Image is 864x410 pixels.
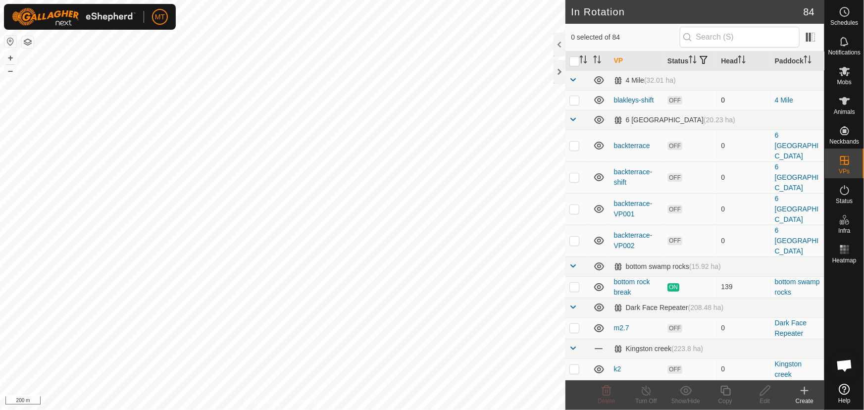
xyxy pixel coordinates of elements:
td: 0 [717,225,770,256]
a: m2.7 [614,324,629,332]
input: Search (S) [680,27,800,48]
a: Privacy Policy [244,397,281,406]
p-sorticon: Activate to sort [593,57,601,65]
div: Turn Off [626,397,666,406]
a: 4 Mile [775,96,793,104]
a: Open chat [830,351,860,380]
p-sorticon: Activate to sort [579,57,587,65]
a: 6 [GEOGRAPHIC_DATA] [775,131,819,160]
button: Map Layers [22,36,34,48]
div: Show/Hide [666,397,706,406]
span: (15.92 ha) [689,262,721,270]
img: Gallagher Logo [12,8,136,26]
span: Schedules [830,20,858,26]
div: Create [785,397,824,406]
th: Head [717,51,770,71]
a: Contact Us [292,397,321,406]
span: (208.48 ha) [688,304,724,311]
span: OFF [667,237,682,245]
span: OFF [667,205,682,213]
div: Copy [706,397,745,406]
td: 0 [717,359,770,380]
span: Mobs [837,79,852,85]
span: Help [838,398,851,404]
p-sorticon: Activate to sort [738,57,746,65]
button: Reset Map [4,36,16,48]
a: 6 [GEOGRAPHIC_DATA] [775,195,819,223]
p-sorticon: Activate to sort [689,57,697,65]
button: + [4,52,16,64]
span: Notifications [828,50,861,55]
a: blakleys-shift [614,96,654,104]
span: ON [667,283,679,292]
span: OFF [667,324,682,333]
button: – [4,65,16,77]
a: backterrace-VP001 [614,200,653,218]
a: backterrace [614,142,650,150]
div: bottom swamp rocks [614,262,721,271]
a: bottom rock break [614,278,650,296]
p-sorticon: Activate to sort [804,57,812,65]
div: 6 [GEOGRAPHIC_DATA] [614,116,735,124]
div: 4 Mile [614,76,676,85]
span: (32.01 ha) [644,76,676,84]
span: OFF [667,365,682,374]
a: backterrace-VP002 [614,231,653,250]
h2: In Rotation [571,6,804,18]
span: Animals [834,109,855,115]
span: VPs [839,168,850,174]
span: Delete [598,398,615,405]
a: bottom swamp rocks [775,278,820,296]
div: Dark Face Repeater [614,304,724,312]
div: Edit [745,397,785,406]
span: OFF [667,96,682,104]
a: k2 [614,365,621,373]
span: Infra [838,228,850,234]
a: Dark Face Repeater [775,319,807,337]
a: 6 [GEOGRAPHIC_DATA] [775,226,819,255]
a: Kingston creek [775,360,802,378]
span: (223.8 ha) [671,345,703,353]
span: Neckbands [829,139,859,145]
div: Kingston creek [614,345,703,353]
a: Help [825,380,864,408]
a: backterrace-shift [614,168,653,186]
td: 0 [717,90,770,110]
td: 139 [717,276,770,298]
span: 0 selected of 84 [571,32,680,43]
a: 6 [GEOGRAPHIC_DATA] [775,163,819,192]
th: Paddock [771,51,824,71]
td: 0 [717,193,770,225]
td: 0 [717,317,770,339]
span: (20.23 ha) [704,116,735,124]
th: Status [663,51,717,71]
span: Heatmap [832,257,857,263]
span: OFF [667,142,682,150]
th: VP [610,51,663,71]
span: 84 [804,4,814,19]
td: 0 [717,161,770,193]
span: MT [155,12,165,22]
span: Status [836,198,853,204]
td: 0 [717,130,770,161]
span: OFF [667,173,682,182]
